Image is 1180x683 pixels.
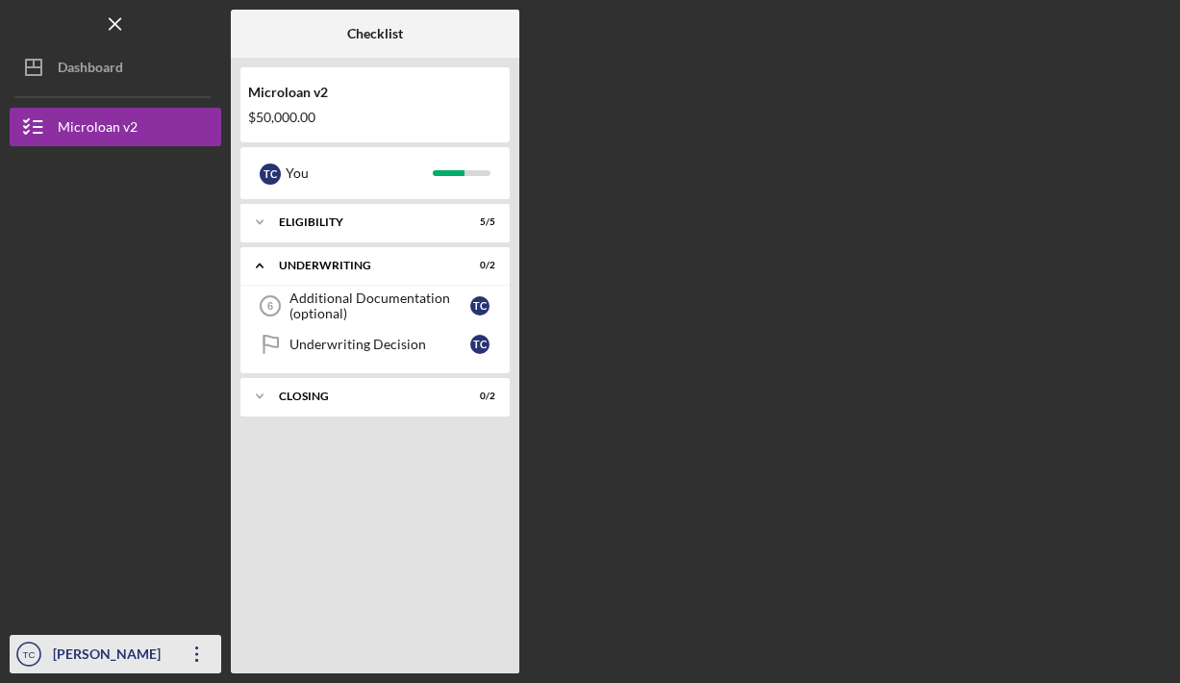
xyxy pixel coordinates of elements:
[58,108,138,151] div: Microloan v2
[10,635,221,673] button: TC[PERSON_NAME]
[347,26,403,41] b: Checklist
[10,108,221,146] button: Microloan v2
[289,291,470,321] div: Additional Documentation (optional)
[260,164,281,185] div: T C
[279,391,447,402] div: Closing
[286,157,433,190] div: You
[470,296,490,316] div: T C
[10,48,221,87] button: Dashboard
[248,85,502,100] div: Microloan v2
[279,216,447,228] div: Eligibility
[279,260,447,271] div: Underwriting
[470,335,490,354] div: T C
[48,635,173,678] div: [PERSON_NAME]
[267,300,273,312] tspan: 6
[250,287,500,325] a: 6Additional Documentation (optional)TC
[248,110,502,125] div: $50,000.00
[289,337,470,352] div: Underwriting Decision
[250,325,500,364] a: Underwriting DecisionTC
[58,48,123,91] div: Dashboard
[23,649,36,660] text: TC
[461,260,495,271] div: 0 / 2
[461,391,495,402] div: 0 / 2
[461,216,495,228] div: 5 / 5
